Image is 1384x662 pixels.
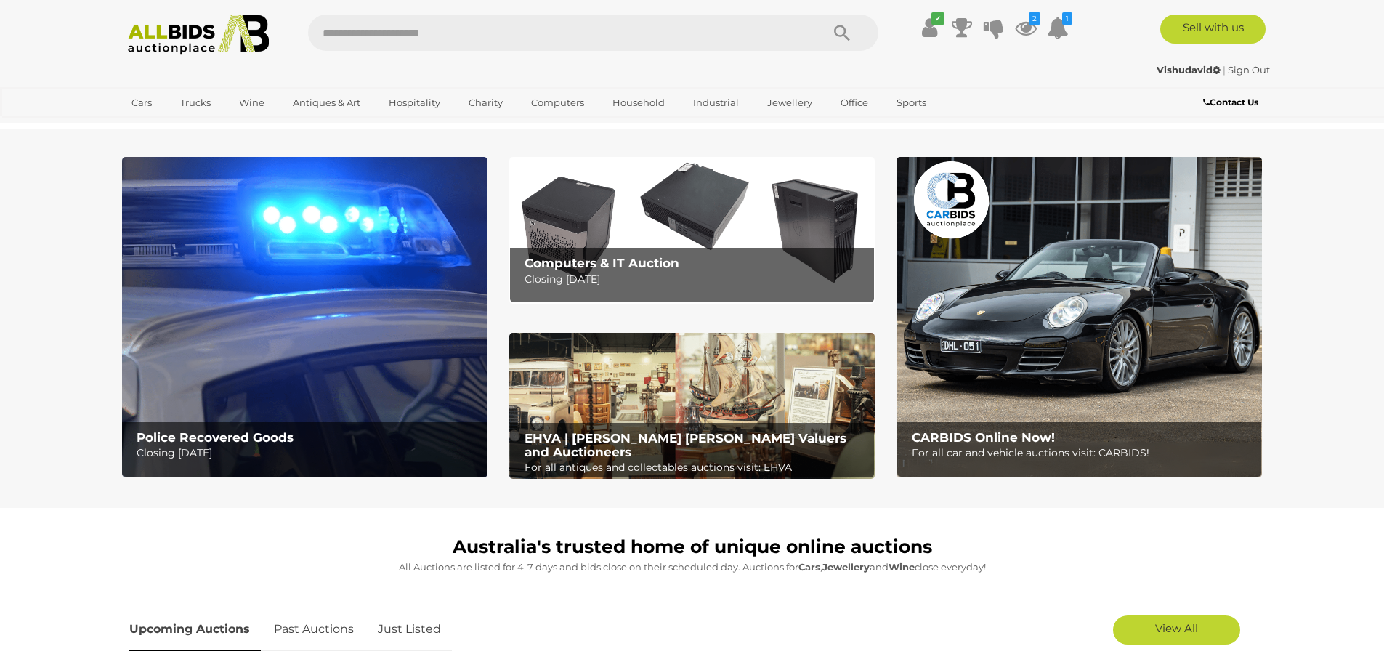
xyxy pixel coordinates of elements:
b: EHVA | [PERSON_NAME] [PERSON_NAME] Valuers and Auctioneers [525,431,846,459]
p: Closing [DATE] [137,444,479,462]
a: Vishudavid [1157,64,1223,76]
img: Allbids.com.au [120,15,278,55]
strong: Jewellery [822,561,870,573]
img: EHVA | Evans Hastings Valuers and Auctioneers [509,333,875,480]
i: ✔ [931,12,944,25]
a: Sign Out [1228,64,1270,76]
a: Past Auctions [263,608,365,651]
a: 1 [1047,15,1069,41]
p: For all car and vehicle auctions visit: CARBIDS! [912,444,1254,462]
strong: Cars [798,561,820,573]
a: Hospitality [379,91,450,115]
a: Police Recovered Goods Police Recovered Goods Closing [DATE] [122,157,487,477]
strong: Vishudavid [1157,64,1221,76]
b: Police Recovered Goods [137,430,294,445]
h1: Australia's trusted home of unique online auctions [129,537,1255,557]
a: Just Listed [367,608,452,651]
a: CARBIDS Online Now! CARBIDS Online Now! For all car and vehicle auctions visit: CARBIDS! [897,157,1262,477]
a: Sell with us [1160,15,1266,44]
a: Computers & IT Auction Computers & IT Auction Closing [DATE] [509,157,875,303]
a: ✔ [919,15,941,41]
a: Cars [122,91,161,115]
a: Trucks [171,91,220,115]
b: Contact Us [1203,97,1258,108]
a: [GEOGRAPHIC_DATA] [122,115,244,139]
a: Charity [459,91,512,115]
a: Household [603,91,674,115]
span: View All [1155,621,1198,635]
a: EHVA | Evans Hastings Valuers and Auctioneers EHVA | [PERSON_NAME] [PERSON_NAME] Valuers and Auct... [509,333,875,480]
i: 2 [1029,12,1040,25]
a: Office [831,91,878,115]
button: Search [806,15,878,51]
i: 1 [1062,12,1072,25]
strong: Wine [889,561,915,573]
a: Contact Us [1203,94,1262,110]
a: View All [1113,615,1240,645]
a: Jewellery [758,91,822,115]
a: Sports [887,91,936,115]
img: Police Recovered Goods [122,157,487,477]
a: Wine [230,91,274,115]
p: All Auctions are listed for 4-7 days and bids close on their scheduled day. Auctions for , and cl... [129,559,1255,576]
a: Industrial [684,91,748,115]
a: Computers [522,91,594,115]
a: Upcoming Auctions [129,608,261,651]
a: Antiques & Art [283,91,370,115]
b: Computers & IT Auction [525,256,679,270]
p: Closing [DATE] [525,270,867,288]
b: CARBIDS Online Now! [912,430,1055,445]
span: | [1223,64,1226,76]
img: CARBIDS Online Now! [897,157,1262,477]
a: 2 [1015,15,1037,41]
p: For all antiques and collectables auctions visit: EHVA [525,459,867,477]
img: Computers & IT Auction [509,157,875,303]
